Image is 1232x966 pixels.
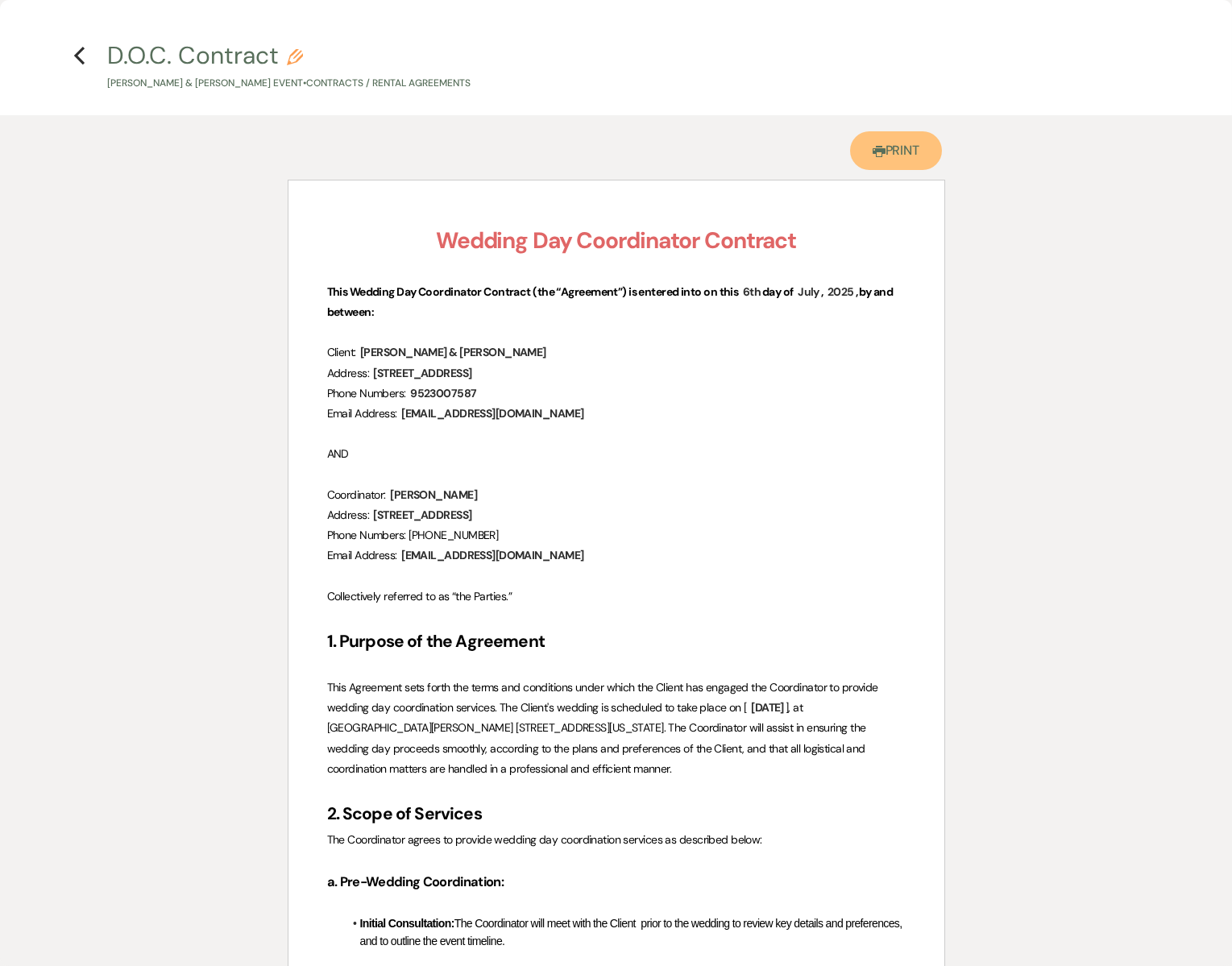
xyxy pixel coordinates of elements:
strong: Wedding Day Coordinator Contract [436,226,796,255]
button: D.O.C. Contract[PERSON_NAME] & [PERSON_NAME] Event•Contracts / Rental Agreements [107,44,471,91]
span: Client: [327,345,356,359]
span: Collectively referred to as “the Parties.” [327,589,512,603]
span: [EMAIL_ADDRESS][DOMAIN_NAME] [400,546,585,565]
span: [DATE] [749,699,786,717]
span: 9523007587 [409,384,478,403]
span: [PERSON_NAME] & [PERSON_NAME] [359,343,548,362]
span: This Agreement sets forth the terms and conditions under which the Client has engaged the Coordin... [327,680,881,715]
span: [STREET_ADDRESS] [371,364,473,383]
strong: 1. Purpose of the Agreement [327,630,545,653]
p: [PERSON_NAME] & [PERSON_NAME] Event • Contracts / Rental Agreements [107,76,471,91]
span: [STREET_ADDRESS] [371,506,473,524]
span: [EMAIL_ADDRESS][DOMAIN_NAME] [400,404,585,423]
span: 2025 [826,283,856,301]
span: The Coordinator will meet with the Client prior to the wedding to review key details and preferen... [360,917,905,947]
strong: , by and between: [327,284,895,319]
span: Address: [327,508,370,522]
span: ], at [GEOGRAPHIC_DATA][PERSON_NAME] [STREET_ADDRESS][US_STATE]. The Coordinator will assist in e... [327,700,869,776]
span: Address: [327,366,370,380]
strong: Initial Consultation: [360,917,454,930]
span: Phone Numbers: [PHONE_NUMBER] [327,528,499,542]
strong: This Wedding Day Coordinator Contract (the “Agreement”) is entered into on this [327,284,739,299]
strong: 2. Scope of Services [327,802,482,825]
strong: a. Pre-Wedding Coordination: [327,873,504,890]
span: Email Address: [327,548,397,562]
span: Coordinator: [327,487,386,502]
span: Phone Numbers: [327,386,406,400]
span: The Coordinator agrees to provide wedding day coordination services as described below: [327,832,762,847]
strong: , [821,284,823,299]
a: Print [850,131,943,170]
strong: day of [762,284,794,299]
span: AND [327,446,349,461]
span: July [796,283,821,301]
span: [PERSON_NAME] [388,486,479,504]
span: Email Address: [327,406,397,421]
span: 6th [741,283,762,301]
